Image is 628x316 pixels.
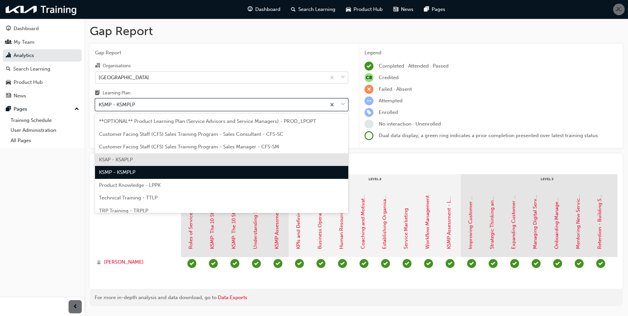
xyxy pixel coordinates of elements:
span: Customer Facing Staff (CFS) Sales Training Program - Sales Manager - CFS-SM [99,144,279,150]
span: Dual data display; a green ring indicates a prior completion presented over latest training status. [379,132,599,138]
a: Roles of Service Manager [188,191,194,249]
a: My Team [3,36,82,48]
a: kia-training [3,3,79,16]
span: people-icon [6,39,11,45]
span: learningRecordVerb_COMPLETE-icon [575,259,584,268]
span: Enrolled [379,109,398,115]
span: learningRecordVerb_COMPLETE-icon [510,259,519,268]
a: guage-iconDashboard [242,3,286,16]
a: All Pages [8,135,82,146]
span: No interaction · Unenrolled [379,121,441,127]
span: learningRecordVerb_ENROLL-icon [364,108,373,117]
span: JC [616,6,622,13]
span: Pages [432,6,445,13]
span: learningRecordVerb_COMPLETE-icon [596,259,605,268]
a: Mentoring New Service Advisors [575,175,581,249]
span: learningRecordVerb_COMPLETE-icon [187,259,196,268]
a: Business Operation Plan [317,193,323,249]
span: [PERSON_NAME] [104,258,144,266]
a: Data Exports [218,294,247,300]
span: organisation-icon [95,63,100,69]
span: Product Knowledge - LPPK [99,182,161,188]
a: Expanding Customer Communication [510,162,516,249]
div: Organisations [103,63,131,69]
a: Training Schedule [8,115,82,126]
a: [PERSON_NAME] [96,258,175,266]
span: search-icon [6,66,11,72]
span: news-icon [393,5,398,14]
span: car-icon [346,5,351,14]
a: Improving Customer Management [467,170,473,249]
span: learningRecordVerb_NONE-icon [364,120,373,129]
span: **OPTIONAL** Product Learning Plan (Service Advisors and Service Managers) - PROD_LPOPT [99,118,316,124]
a: Retention - Building Strategies [597,179,603,249]
span: search-icon [291,5,296,14]
div: KSMP - KSMPLP [99,101,135,109]
span: learningRecordVerb_COMPLETE-icon [403,259,411,268]
span: learningRecordVerb_COMPLETE-icon [381,259,390,268]
span: pages-icon [424,5,429,14]
a: Dashboard [3,23,82,35]
span: Customer Facing Staff (CFS) Sales Training Program - Sales Consultant - CFS-SC [99,131,283,137]
span: learningRecordVerb_COMPLETE-icon [295,259,304,268]
a: Workflow Management [424,195,430,249]
a: pages-iconPages [419,3,451,16]
span: down-icon [341,100,345,109]
span: news-icon [6,93,11,99]
div: Dashboard [14,25,39,32]
span: learningRecordVerb_COMPLETE-icon [489,259,498,268]
span: Credited [379,75,399,80]
span: News [401,6,413,13]
span: learningRecordVerb_COMPLETE-icon [364,62,373,71]
a: KSMP Assessment - Level 1 [274,187,280,249]
a: News [3,90,82,102]
div: Product Hub [14,79,43,86]
span: Failed · Absent [379,86,412,92]
span: guage-icon [6,26,11,32]
div: Legend [364,49,617,57]
a: Analytics [3,49,82,62]
h1: Gap Report [90,24,623,38]
span: prev-icon [73,303,78,311]
span: KSMP - KSMPLP [99,169,135,175]
span: learningRecordVerb_COMPLETE-icon [230,259,239,268]
button: Pages [3,103,82,115]
span: Attempted [379,98,403,104]
a: Strategic Thinking and Decision-making [489,157,495,249]
button: JC [613,4,625,15]
span: learningRecordVerb_COMPLETE-icon [424,259,433,268]
a: Service Marketing [403,208,409,249]
span: guage-icon [248,5,253,14]
span: learningRecordVerb_COMPLETE-icon [467,259,476,268]
span: TRP Training - TRPLP [99,208,148,214]
button: DashboardMy TeamAnalyticsSearch LearningProduct HubNews [3,21,82,103]
a: car-iconProduct Hub [341,3,388,16]
span: learningRecordVerb_ATTEMPT-icon [364,96,373,105]
span: learningRecordVerb_COMPLETE-icon [338,259,347,268]
span: learningRecordVerb_COMPLETE-icon [252,259,261,268]
a: Coaching and Motivation for Empowerment [360,148,366,249]
span: learningRecordVerb_COMPLETE-icon [532,259,541,268]
a: KSMP Assessment - Level 2 [446,187,452,249]
div: Search Learning [13,65,50,73]
span: learningRecordVerb_COMPLETE-icon [446,259,455,268]
span: pages-icon [6,106,11,112]
a: search-iconSearch Learning [286,3,341,16]
span: KSAP - KSAPLP [99,157,133,163]
span: learningRecordVerb_COMPLETE-icon [209,259,218,268]
span: Product Hub [354,6,383,13]
div: For more in-depth analysis and data download, go to [95,294,618,301]
span: learningRecordVerb_COMPLETE-icon [553,259,562,268]
span: learningplan-icon [95,90,100,96]
div: [GEOGRAPHIC_DATA] [99,74,149,81]
span: car-icon [6,79,11,85]
a: Search Learning [3,63,82,75]
span: learningRecordVerb_COMPLETE-icon [360,259,368,268]
div: Learning Plan [103,90,130,96]
a: User Administration [8,125,82,135]
span: learningRecordVerb_COMPLETE-icon [273,259,282,268]
div: Level 2 [289,174,461,191]
span: Completed · Attended · Passed [379,63,449,69]
span: Search Learning [298,6,335,13]
span: null-icon [364,73,373,82]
